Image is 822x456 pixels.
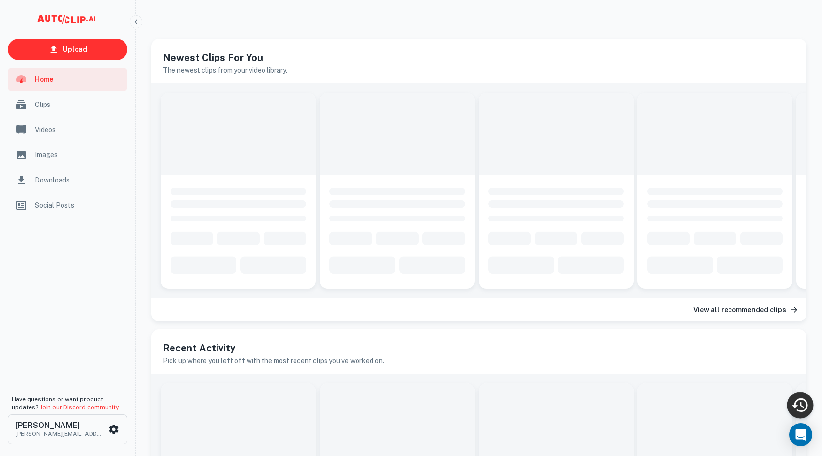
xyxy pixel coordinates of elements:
span: Videos [35,124,122,135]
p: Upload [63,44,87,55]
h6: [PERSON_NAME] [16,422,103,429]
span: Have questions or want product updates? [12,396,120,410]
h6: View all recommended clips [693,304,786,315]
a: Downloads [8,168,127,192]
a: Upload [8,39,127,60]
a: Home [8,68,127,91]
span: Social Posts [35,200,122,211]
a: Join our Discord community. [40,404,120,410]
button: [PERSON_NAME][PERSON_NAME][EMAIL_ADDRESS][DOMAIN_NAME] [8,414,127,444]
span: Images [35,150,122,160]
p: [PERSON_NAME][EMAIL_ADDRESS][DOMAIN_NAME] [16,429,103,438]
span: Downloads [35,175,122,185]
span: Clips [35,99,122,110]
a: Clips [8,93,127,116]
h6: Pick up where you left off with the most recent clips you've worked on. [163,355,795,366]
div: Recent Activity [787,392,814,419]
a: Social Posts [8,194,127,217]
a: Videos [8,118,127,141]
h5: Newest Clips For You [163,50,795,65]
h6: The newest clips from your video library. [163,65,795,76]
span: Home [35,74,122,85]
h5: Recent Activity [163,341,795,355]
div: Open Intercom Messenger [789,423,812,446]
a: Images [8,143,127,167]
